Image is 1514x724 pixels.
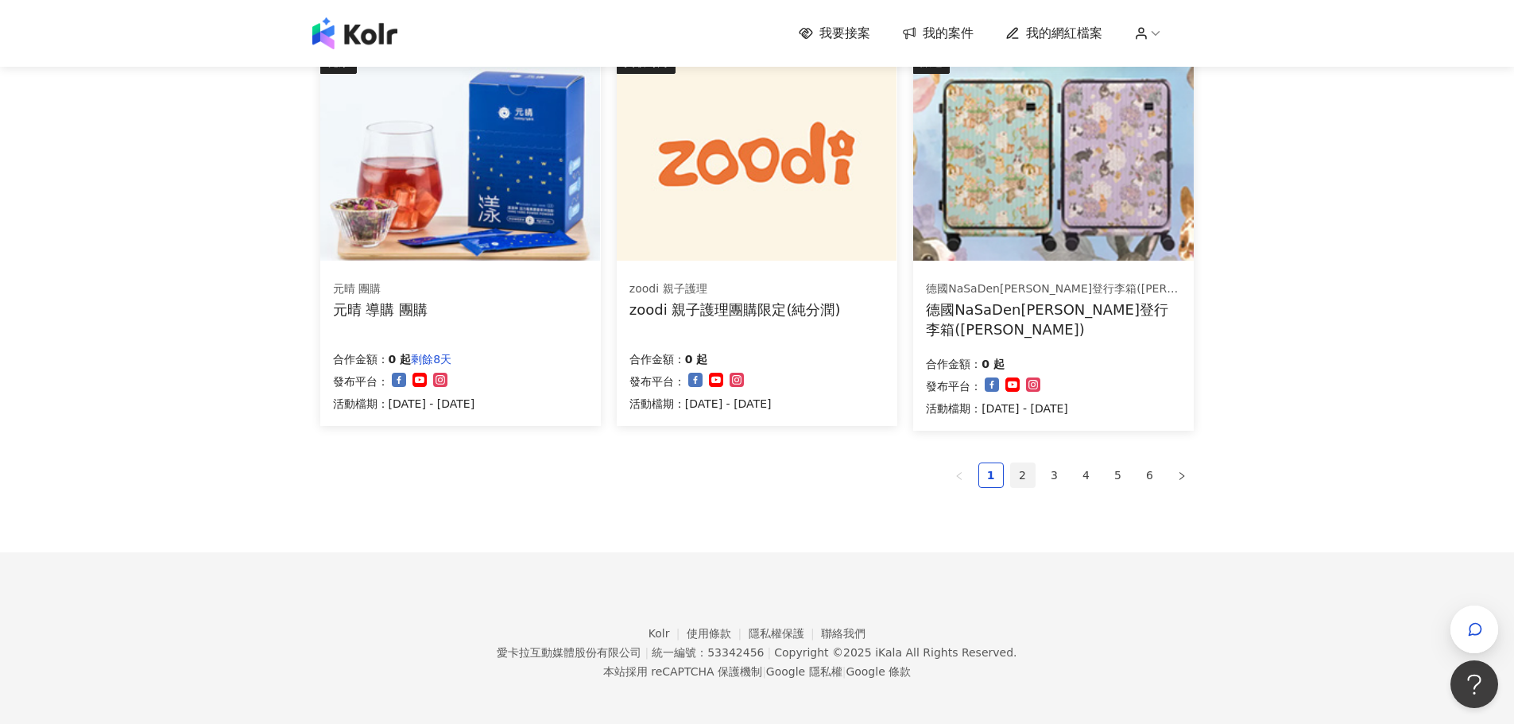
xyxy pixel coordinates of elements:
[617,50,896,261] img: zoodi 全系列商品
[1169,463,1195,488] li: Next Page
[629,372,685,391] p: 發布平台：
[411,350,451,369] p: 剩餘8天
[1005,25,1102,42] a: 我的網紅檔案
[821,627,865,640] a: 聯絡我們
[947,463,972,488] li: Previous Page
[497,646,641,659] div: 愛卡拉互動媒體股份有限公司
[978,463,1004,488] li: 1
[389,350,412,369] p: 0 起
[902,25,974,42] a: 我的案件
[1137,463,1163,488] li: 6
[819,25,870,42] span: 我要接案
[846,665,911,678] a: Google 條款
[320,50,600,261] img: 漾漾神｜活力莓果康普茶沖泡粉
[926,354,982,374] p: 合作金額：
[685,350,708,369] p: 0 起
[629,350,685,369] p: 合作金額：
[982,354,1005,374] p: 0 起
[799,25,870,42] a: 我要接案
[926,281,1180,297] div: 德國NaSaDen[PERSON_NAME]登行李箱([PERSON_NAME])
[333,350,389,369] p: 合作金額：
[333,281,428,297] div: 元晴 團購
[652,646,764,659] div: 統一編號：53342456
[333,372,389,391] p: 發布平台：
[1026,25,1102,42] span: 我的網紅檔案
[1042,463,1067,488] li: 3
[767,646,771,659] span: |
[774,646,1016,659] div: Copyright © 2025 All Rights Reserved.
[312,17,397,49] img: logo
[749,627,822,640] a: 隱私權保護
[979,463,1003,487] a: 1
[766,665,842,678] a: Google 隱私權
[1177,471,1187,481] span: right
[926,399,1068,418] p: 活動檔期：[DATE] - [DATE]
[1138,463,1162,487] a: 6
[603,662,911,681] span: 本站採用 reCAPTCHA 保護機制
[645,646,649,659] span: |
[1075,463,1098,487] a: 4
[1106,463,1130,487] a: 5
[1011,463,1035,487] a: 2
[1169,463,1195,488] button: right
[1450,660,1498,708] iframe: Help Scout Beacon - Open
[1010,463,1036,488] li: 2
[649,627,687,640] a: Kolr
[842,665,846,678] span: |
[954,471,964,481] span: left
[926,377,982,396] p: 發布平台：
[629,281,841,297] div: zoodi 親子護理
[1043,463,1067,487] a: 3
[926,300,1181,339] div: 德國NaSaDen[PERSON_NAME]登行李箱([PERSON_NAME])
[923,25,974,42] span: 我的案件
[947,463,972,488] button: left
[333,300,428,319] div: 元晴 導購 團購
[629,394,772,413] p: 活動檔期：[DATE] - [DATE]
[1105,463,1131,488] li: 5
[687,627,749,640] a: 使用條款
[1074,463,1099,488] li: 4
[913,50,1193,261] img: 德國NaSaDen納莎登行李箱系列
[875,646,902,659] a: iKala
[629,300,841,319] div: zoodi 親子護理團購限定(純分潤)
[333,394,475,413] p: 活動檔期：[DATE] - [DATE]
[762,665,766,678] span: |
